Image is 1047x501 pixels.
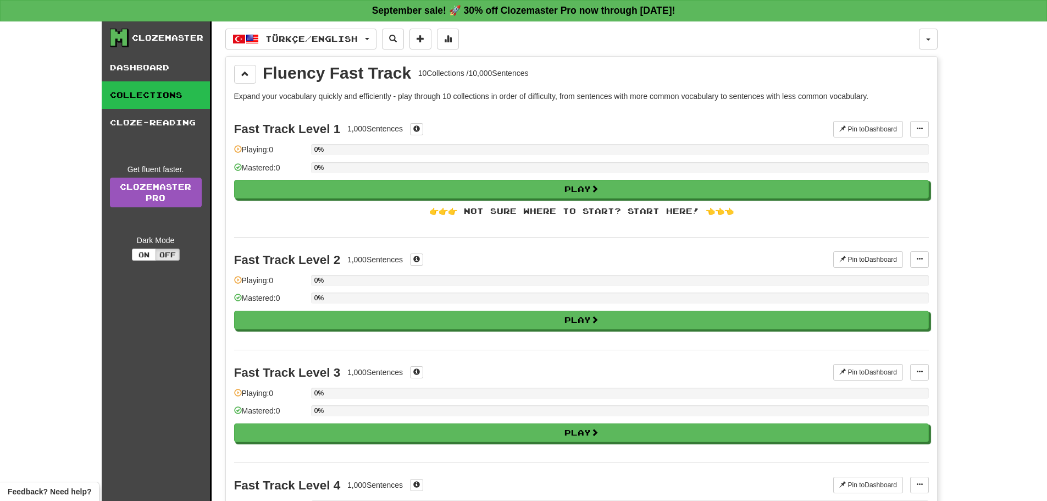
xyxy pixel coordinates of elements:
[132,249,156,261] button: On
[234,180,929,199] button: Play
[234,206,929,217] div: 👉👉👉 Not sure where to start? Start here! 👈👈👈
[110,235,202,246] div: Dark Mode
[234,275,306,293] div: Playing: 0
[234,388,306,406] div: Playing: 0
[234,311,929,329] button: Play
[418,68,529,79] div: 10 Collections / 10,000 Sentences
[833,477,903,493] button: Pin toDashboard
[234,91,929,102] p: Expand your vocabulary quickly and efficiently - play through 10 collections in order of difficul...
[234,478,341,492] div: Fast Track Level 4
[110,178,202,207] a: ClozemasterPro
[156,249,180,261] button: Off
[382,29,404,49] button: Search sentences
[110,164,202,175] div: Get fluent faster.
[347,480,403,491] div: 1,000 Sentences
[234,423,929,442] button: Play
[225,29,376,49] button: Türkçe/English
[372,5,675,16] strong: September sale! 🚀 30% off Clozemaster Pro now through [DATE]!
[132,32,203,43] div: Clozemaster
[234,122,341,136] div: Fast Track Level 1
[347,123,403,134] div: 1,000 Sentences
[234,293,306,311] div: Mastered: 0
[263,65,411,81] div: Fluency Fast Track
[833,121,903,137] button: Pin toDashboard
[234,366,341,379] div: Fast Track Level 3
[409,29,431,49] button: Add sentence to collection
[234,253,341,267] div: Fast Track Level 2
[234,162,306,180] div: Mastered: 0
[234,405,306,423] div: Mastered: 0
[347,367,403,378] div: 1,000 Sentences
[102,109,210,136] a: Cloze-Reading
[437,29,459,49] button: More stats
[102,81,210,109] a: Collections
[102,54,210,81] a: Dashboard
[833,251,903,268] button: Pin toDashboard
[347,254,403,265] div: 1,000 Sentences
[234,144,306,162] div: Playing: 0
[265,34,358,43] span: Türkçe / English
[8,486,91,497] span: Open feedback widget
[833,364,903,381] button: Pin toDashboard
